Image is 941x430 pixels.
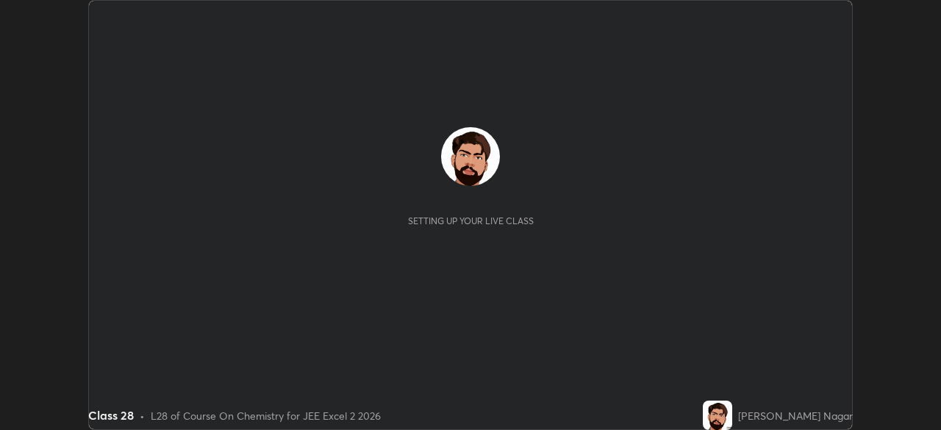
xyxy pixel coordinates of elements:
[151,408,381,423] div: L28 of Course On Chemistry for JEE Excel 2 2026
[703,401,732,430] img: 8a6df0ca86aa4bafae21e328bd8b9af3.jpg
[738,408,853,423] div: [PERSON_NAME] Nagar
[88,406,134,424] div: Class 28
[140,408,145,423] div: •
[441,127,500,186] img: 8a6df0ca86aa4bafae21e328bd8b9af3.jpg
[408,215,534,226] div: Setting up your live class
